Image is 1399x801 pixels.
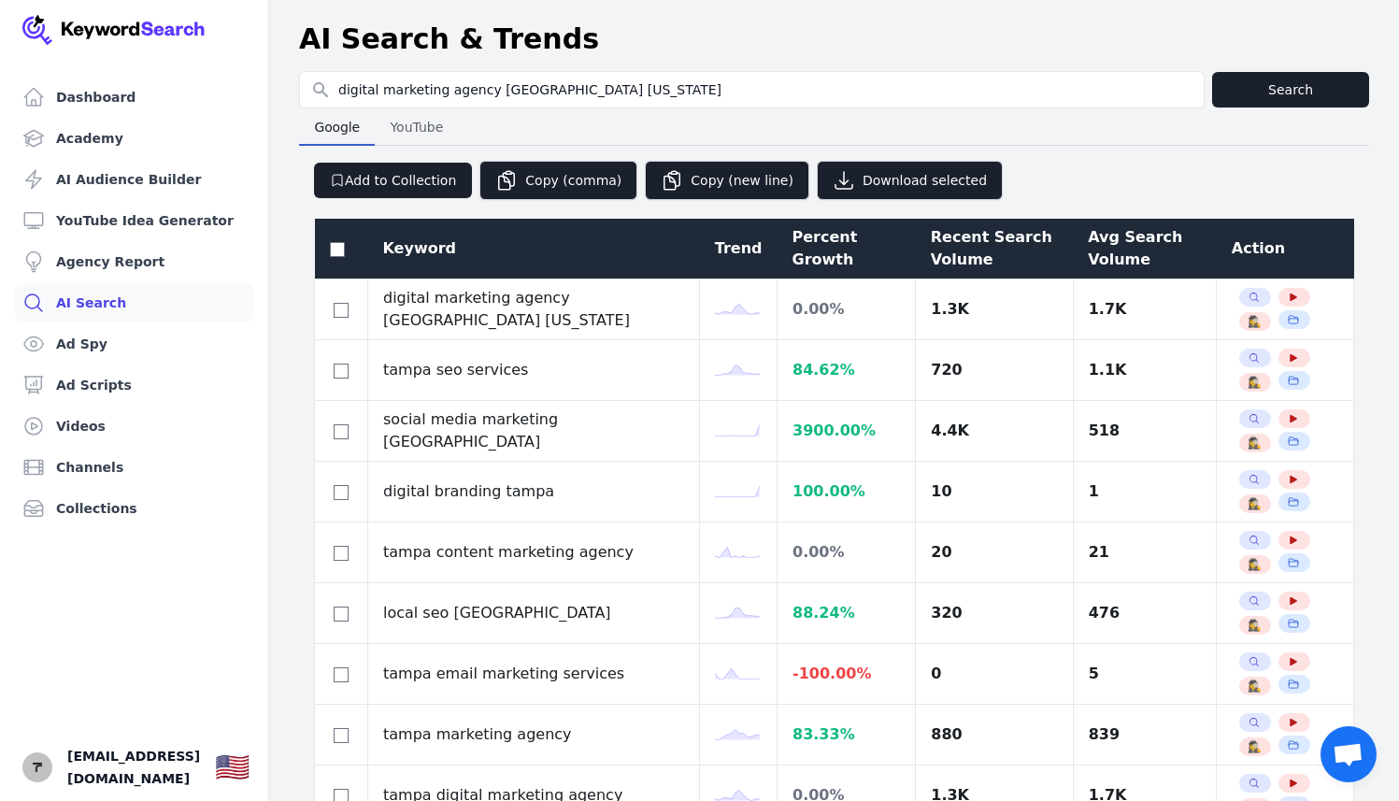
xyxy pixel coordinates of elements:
[1247,739,1262,754] button: 🕵️‍♀️
[15,79,253,116] a: Dashboard
[368,279,700,340] td: digital marketing agency [GEOGRAPHIC_DATA] [US_STATE]
[1089,480,1202,503] div: 1
[1089,420,1202,442] div: 518
[792,298,900,321] div: 0.00 %
[931,298,1057,321] div: 1.3K
[1248,618,1262,633] span: 🕵️‍♀️
[1247,375,1262,390] button: 🕵️‍♀️
[792,602,900,624] div: 88.24 %
[1247,314,1262,329] button: 🕵️‍♀️
[1248,375,1262,390] span: 🕵️‍♀️
[1089,298,1202,321] div: 1.7K
[792,226,901,271] div: Percent Growth
[15,366,253,404] a: Ad Scripts
[931,226,1058,271] div: Recent Search Volume
[1247,557,1262,572] button: 🕵️‍♀️
[1248,739,1262,754] span: 🕵️‍♀️
[368,522,700,583] td: tampa content marketing agency
[1089,359,1202,381] div: 1.1K
[383,237,685,260] div: Keyword
[15,284,253,322] a: AI Search
[368,705,700,765] td: tampa marketing agency
[1247,496,1262,511] button: 🕵️‍♀️
[645,161,809,200] button: Copy (new line)
[931,602,1057,624] div: 320
[307,114,367,140] span: Google
[1232,237,1339,260] div: Action
[215,751,250,784] div: 🇺🇸
[15,408,253,445] a: Videos
[931,723,1057,746] div: 880
[1248,557,1262,572] span: 🕵️‍♀️
[368,340,700,401] td: tampa seo services
[368,583,700,644] td: local seo [GEOGRAPHIC_DATA]
[1320,726,1377,782] div: Open chat
[1247,436,1262,451] button: 🕵️‍♀️
[368,401,700,462] td: social media marketing [GEOGRAPHIC_DATA]
[368,462,700,522] td: digital branding tampa
[1089,541,1202,564] div: 21
[15,325,253,363] a: Ad Spy
[1248,436,1262,451] span: 🕵️‍♀️
[931,541,1057,564] div: 20
[817,161,1003,200] button: Download selected
[15,202,253,239] a: YouTube Idea Generator
[1247,679,1262,694] button: 🕵️‍♀️
[1248,679,1262,694] span: 🕵️‍♀️
[300,72,1204,107] input: Search
[1088,226,1202,271] div: Avg Search Volume
[479,161,637,200] button: Copy (comma)
[15,449,253,486] a: Channels
[931,663,1057,685] div: 0
[792,480,900,503] div: 100.00 %
[15,161,253,198] a: AI Audience Builder
[299,22,599,56] h1: AI Search & Trends
[1089,723,1202,746] div: 839
[792,359,900,381] div: 84.62 %
[67,745,200,790] span: [EMAIL_ADDRESS][DOMAIN_NAME]
[215,749,250,786] button: 🇺🇸
[1248,496,1262,511] span: 🕵️‍♀️
[1248,314,1262,329] span: 🕵️‍♀️
[22,752,52,782] button: Open user button
[1247,618,1262,633] button: 🕵️‍♀️
[792,663,900,685] div: -100.00 %
[931,420,1057,442] div: 4.4K
[15,120,253,157] a: Academy
[22,15,206,45] img: Your Company
[715,237,763,260] div: Trend
[1212,72,1369,107] button: Search
[792,723,900,746] div: 83.33 %
[15,243,253,280] a: Agency Report
[792,420,900,442] div: 3900.00 %
[15,490,253,527] a: Collections
[931,359,1057,381] div: 720
[314,163,472,198] button: Add to Collection
[1089,602,1202,624] div: 476
[382,114,450,140] span: YouTube
[368,644,700,705] td: tampa email marketing services
[1089,663,1202,685] div: 5
[22,752,52,782] img: TL MEDIA
[792,541,900,564] div: 0.00 %
[931,480,1057,503] div: 10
